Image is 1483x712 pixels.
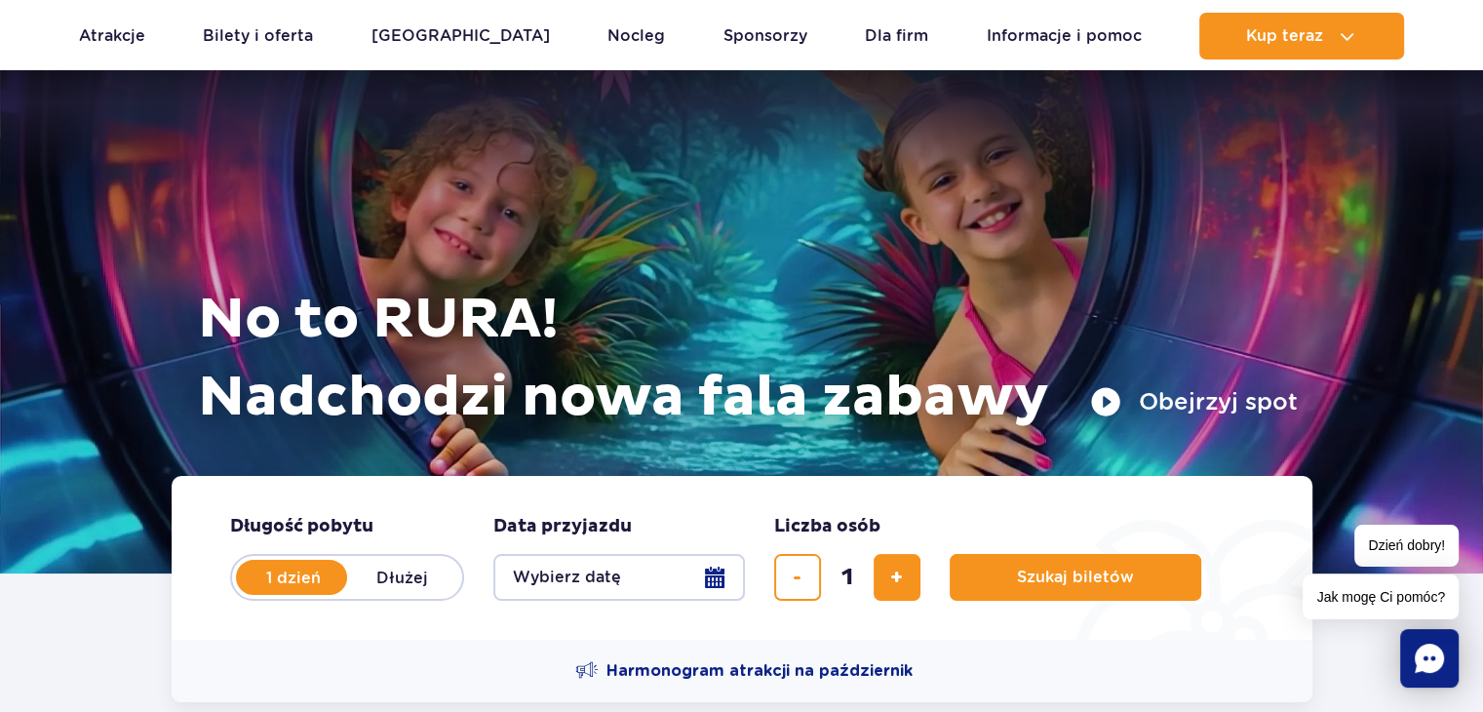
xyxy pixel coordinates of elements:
a: Harmonogram atrakcji na październik [575,659,913,683]
a: Sponsorzy [723,13,807,59]
label: Dłużej [347,557,458,598]
span: Dzień dobry! [1354,525,1459,567]
input: liczba biletów [824,554,871,601]
a: Nocleg [607,13,665,59]
span: Kup teraz [1246,27,1323,45]
div: Chat [1400,629,1459,688]
span: Liczba osób [774,515,880,538]
button: usuń bilet [774,554,821,601]
button: Szukaj biletów [950,554,1201,601]
a: Atrakcje [79,13,145,59]
span: Jak mogę Ci pomóc? [1303,574,1459,619]
a: Informacje i pomoc [987,13,1142,59]
button: dodaj bilet [874,554,920,601]
a: Dla firm [865,13,928,59]
button: Obejrzyj spot [1090,386,1298,417]
a: [GEOGRAPHIC_DATA] [371,13,550,59]
span: Szukaj biletów [1017,569,1134,586]
form: Planowanie wizyty w Park of Poland [172,476,1312,640]
label: 1 dzień [238,557,349,598]
span: Harmonogram atrakcji na październik [606,660,913,682]
span: Data przyjazdu [493,515,632,538]
button: Kup teraz [1199,13,1404,59]
span: Długość pobytu [230,515,373,538]
button: Wybierz datę [493,554,745,601]
h1: No to RURA! Nadchodzi nowa fala zabawy [198,281,1298,437]
a: Bilety i oferta [203,13,313,59]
